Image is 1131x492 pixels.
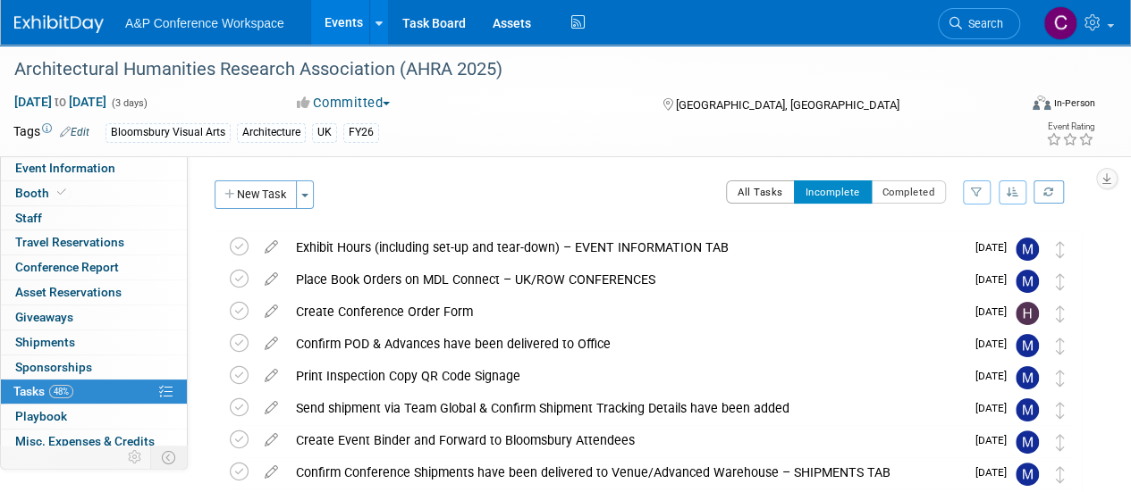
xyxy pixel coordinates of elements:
[15,211,42,225] span: Staff
[1016,366,1039,389] img: Matt Hambridge
[120,446,151,469] td: Personalize Event Tab Strip
[106,123,231,142] div: Bloomsbury Visual Arts
[60,126,89,138] a: Edit
[1,355,187,379] a: Sponsorships
[1034,180,1064,204] a: Refresh
[937,93,1095,120] div: Event Format
[975,241,1016,254] span: [DATE]
[256,271,287,288] a: edit
[287,264,965,295] div: Place Book Orders on MDL Connect – UK/ROW CONFERENCES
[287,457,965,488] div: Confirm Conference Shipments have been delivered to Venue/Advanced Warehouse – SHIPMENTS TAB
[256,239,287,255] a: edit
[726,180,795,204] button: All Tasks
[1,305,187,329] a: Giveaways
[13,94,107,110] span: [DATE] [DATE]
[1016,398,1039,421] img: Matt Hambridge
[13,384,73,398] span: Tasks
[1056,273,1065,290] i: Move task
[1,280,187,304] a: Asset Reservations
[1,206,187,230] a: Staff
[675,98,899,112] span: [GEOGRAPHIC_DATA], [GEOGRAPHIC_DATA]
[291,94,397,113] button: Committed
[1,255,187,279] a: Conference Report
[975,402,1016,414] span: [DATE]
[57,188,66,197] i: Booth reservation complete
[287,232,965,263] div: Exhibit Hours (including set-up and tear-down) – EVENT INFORMATION TAB
[15,310,73,324] span: Giveaways
[1016,463,1039,486] img: Matt Hambridge
[975,273,1016,286] span: [DATE]
[343,123,379,142] div: FY26
[52,95,69,109] span: to
[237,123,306,142] div: Architecture
[871,180,947,204] button: Completed
[256,400,287,416] a: edit
[975,338,1016,350] span: [DATE]
[1056,434,1065,451] i: Move task
[15,335,75,349] span: Shipments
[975,370,1016,382] span: [DATE]
[1,404,187,429] a: Playbook
[15,434,155,448] span: Misc. Expenses & Credits
[975,434,1016,446] span: [DATE]
[287,329,965,359] div: Confirm POD & Advances have been delivered to Office
[215,180,297,209] button: New Task
[125,16,284,30] span: A&P Conference Workspace
[1016,302,1039,325] img: Hannah Siegel
[8,54,1003,86] div: Architectural Humanities Research Association (AHRA 2025)
[15,285,122,299] span: Asset Reservations
[938,8,1020,39] a: Search
[1056,370,1065,387] i: Move task
[1043,6,1077,40] img: Carrlee Craig
[1056,402,1065,419] i: Move task
[1046,122,1094,131] div: Event Rating
[287,296,965,327] div: Create Conference Order Form
[312,123,337,142] div: UK
[962,17,1003,30] span: Search
[1,379,187,404] a: Tasks48%
[15,186,70,200] span: Booth
[1,330,187,354] a: Shipments
[975,305,1016,318] span: [DATE]
[975,466,1016,479] span: [DATE]
[1056,305,1065,322] i: Move task
[1,181,187,205] a: Booth
[15,360,92,374] span: Sponsorships
[287,425,965,455] div: Create Event Binder and Forward to Bloomsbury Attendees
[13,122,89,143] td: Tags
[15,235,124,249] span: Travel Reservations
[15,260,119,274] span: Conference Report
[287,361,965,391] div: Print Inspection Copy QR Code Signage
[1016,270,1039,293] img: Matt Hambridge
[15,161,115,175] span: Event Information
[1,429,187,454] a: Misc. Expenses & Credits
[1016,430,1039,454] img: Matt Hambridge
[49,385,73,398] span: 48%
[256,432,287,448] a: edit
[14,15,104,33] img: ExhibitDay
[256,336,287,352] a: edit
[794,180,872,204] button: Incomplete
[1016,334,1039,357] img: Matt Hambridge
[1,230,187,254] a: Travel Reservations
[256,464,287,480] a: edit
[1016,238,1039,261] img: Matt Hambridge
[1056,241,1065,258] i: Move task
[1053,96,1095,110] div: In-Person
[1,156,187,180] a: Event Information
[151,446,188,469] td: Toggle Event Tabs
[15,409,67,423] span: Playbook
[256,304,287,320] a: edit
[110,97,148,109] span: (3 days)
[256,368,287,384] a: edit
[287,393,965,423] div: Send shipment via Team Global & Confirm Shipment Tracking Details have been added
[1033,96,1051,110] img: Format-Inperson.png
[1056,466,1065,483] i: Move task
[1056,338,1065,354] i: Move task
